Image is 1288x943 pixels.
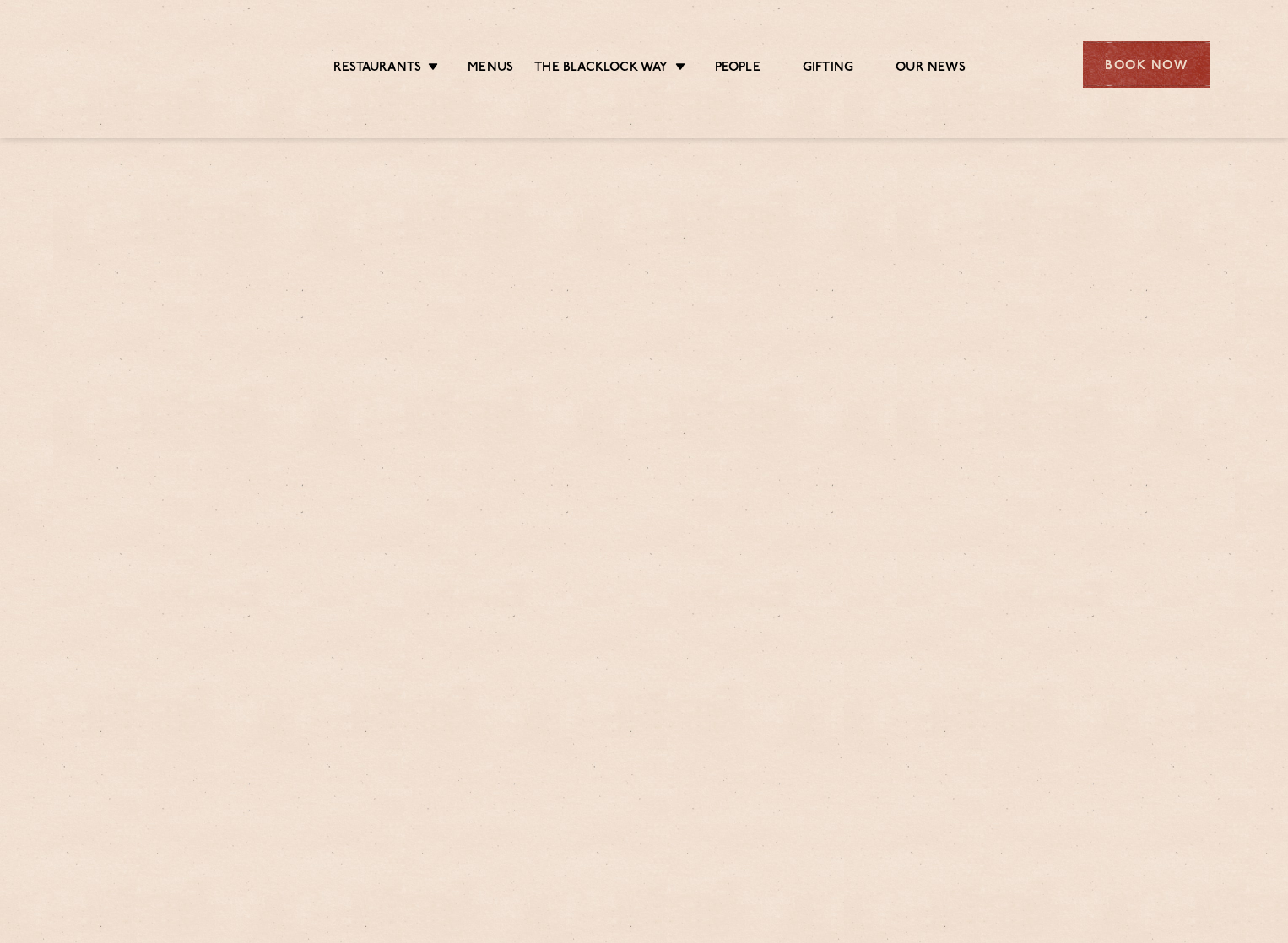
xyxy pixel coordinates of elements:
a: Menus [468,60,513,78]
a: Gifting [803,60,853,78]
a: Our News [896,60,966,78]
img: svg%3E [78,16,225,113]
a: Restaurants [333,60,421,78]
div: Book Now [1083,41,1210,88]
a: The Blacklock Way [534,60,668,78]
a: People [715,60,760,78]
